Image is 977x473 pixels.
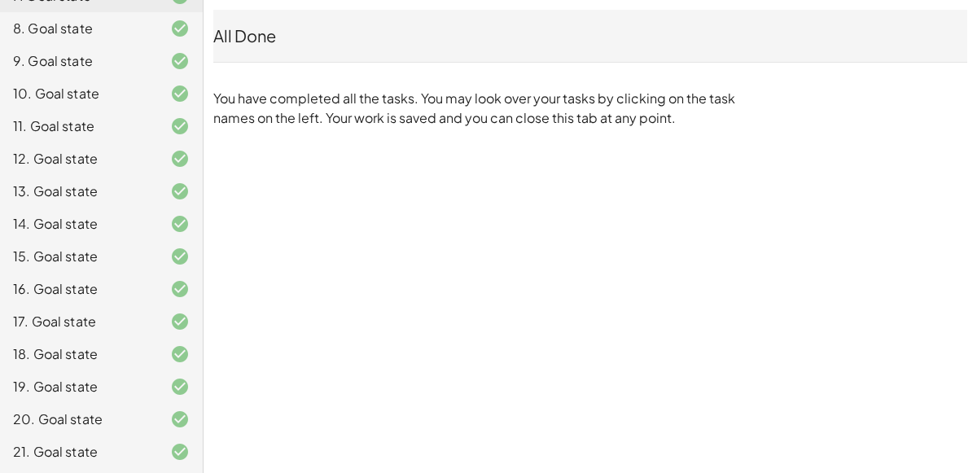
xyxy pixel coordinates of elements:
[13,344,144,364] div: 18. Goal state
[170,84,190,103] i: Task finished and correct.
[170,19,190,38] i: Task finished and correct.
[13,214,144,234] div: 14. Goal state
[170,214,190,234] i: Task finished and correct.
[13,409,144,429] div: 20. Goal state
[13,84,144,103] div: 10. Goal state
[170,182,190,201] i: Task finished and correct.
[13,312,144,331] div: 17. Goal state
[170,312,190,331] i: Task finished and correct.
[13,442,144,462] div: 21. Goal state
[13,19,144,38] div: 8. Goal state
[170,149,190,169] i: Task finished and correct.
[170,442,190,462] i: Task finished and correct.
[170,377,190,396] i: Task finished and correct.
[13,279,144,299] div: 16. Goal state
[13,377,144,396] div: 19. Goal state
[13,247,144,266] div: 15. Goal state
[170,247,190,266] i: Task finished and correct.
[13,51,144,71] div: 9. Goal state
[13,149,144,169] div: 12. Goal state
[170,279,190,299] i: Task finished and correct.
[170,344,190,364] i: Task finished and correct.
[170,116,190,136] i: Task finished and correct.
[213,89,743,128] p: You have completed all the tasks. You may look over your tasks by clicking on the task names on t...
[213,24,967,47] div: All Done
[170,409,190,429] i: Task finished and correct.
[13,116,144,136] div: 11. Goal state
[13,182,144,201] div: 13. Goal state
[170,51,190,71] i: Task finished and correct.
